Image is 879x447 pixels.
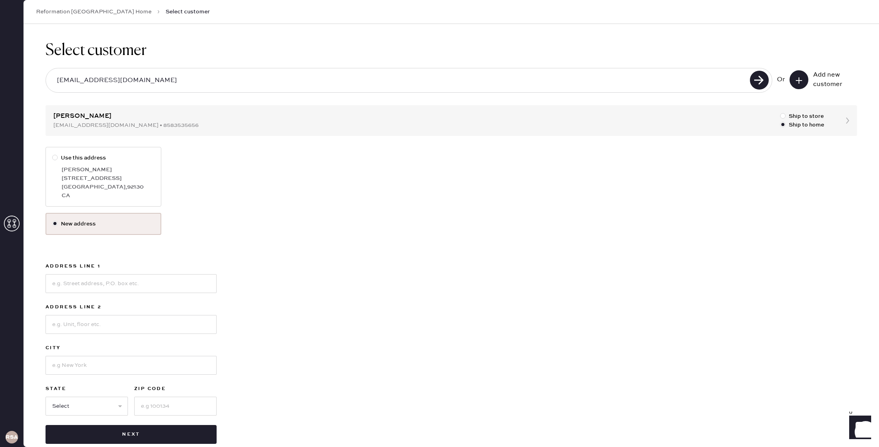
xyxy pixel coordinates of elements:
[166,8,210,16] span: Select customer
[62,174,155,183] div: [STREET_ADDRESS]
[780,121,824,129] label: Ship to home
[52,154,155,162] label: Use this address
[780,112,824,121] label: Ship to store
[46,356,217,375] input: e.g New York
[46,262,217,271] label: Address Line 1
[813,70,852,89] div: Add new customer
[777,75,785,84] div: Or
[134,384,217,394] label: ZIP Code
[62,183,155,191] div: [GEOGRAPHIC_DATA] , 92130
[134,397,217,416] input: e.g 100134
[36,8,151,16] a: Reformation [GEOGRAPHIC_DATA] Home
[51,71,748,90] input: Search by email or phone number
[46,302,217,312] label: Address Line 2
[46,384,128,394] label: State
[46,315,217,334] input: e.g. Unit, floor etc.
[842,412,875,445] iframe: Front Chat
[46,274,217,293] input: e.g. Street address, P.O. box etc.
[46,343,217,353] label: City
[62,165,155,174] div: [PERSON_NAME]
[5,434,18,440] h3: RSA
[62,191,155,200] div: CA
[46,41,857,60] h1: Select customer
[52,220,155,228] label: New address
[46,425,217,444] button: Next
